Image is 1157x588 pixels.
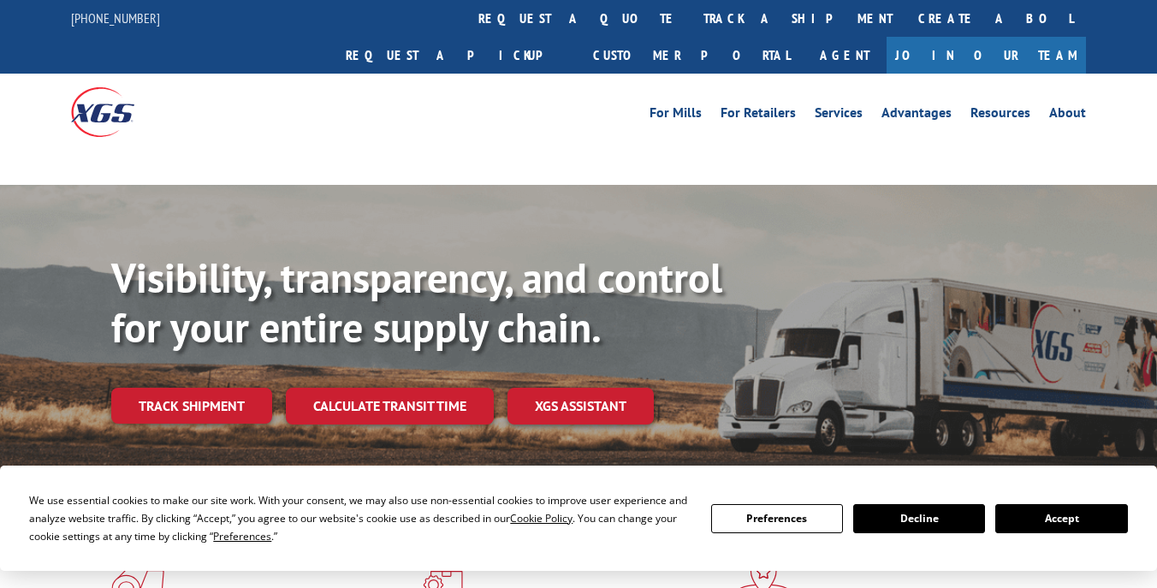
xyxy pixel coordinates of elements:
div: We use essential cookies to make our site work. With your consent, we may also use non-essential ... [29,491,690,545]
a: Join Our Team [887,37,1086,74]
a: Advantages [881,106,952,125]
a: XGS ASSISTANT [507,388,654,425]
a: [PHONE_NUMBER] [71,9,160,27]
a: Request a pickup [333,37,580,74]
a: Resources [970,106,1030,125]
a: Agent [803,37,887,74]
b: Visibility, transparency, and control for your entire supply chain. [111,251,722,353]
button: Decline [853,504,985,533]
a: Services [815,106,863,125]
a: Track shipment [111,388,272,424]
a: Customer Portal [580,37,803,74]
span: Cookie Policy [510,511,573,526]
button: Preferences [711,504,843,533]
a: Calculate transit time [286,388,494,425]
a: About [1049,106,1086,125]
button: Accept [995,504,1127,533]
a: For Retailers [721,106,796,125]
span: Preferences [213,529,271,543]
a: For Mills [650,106,702,125]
